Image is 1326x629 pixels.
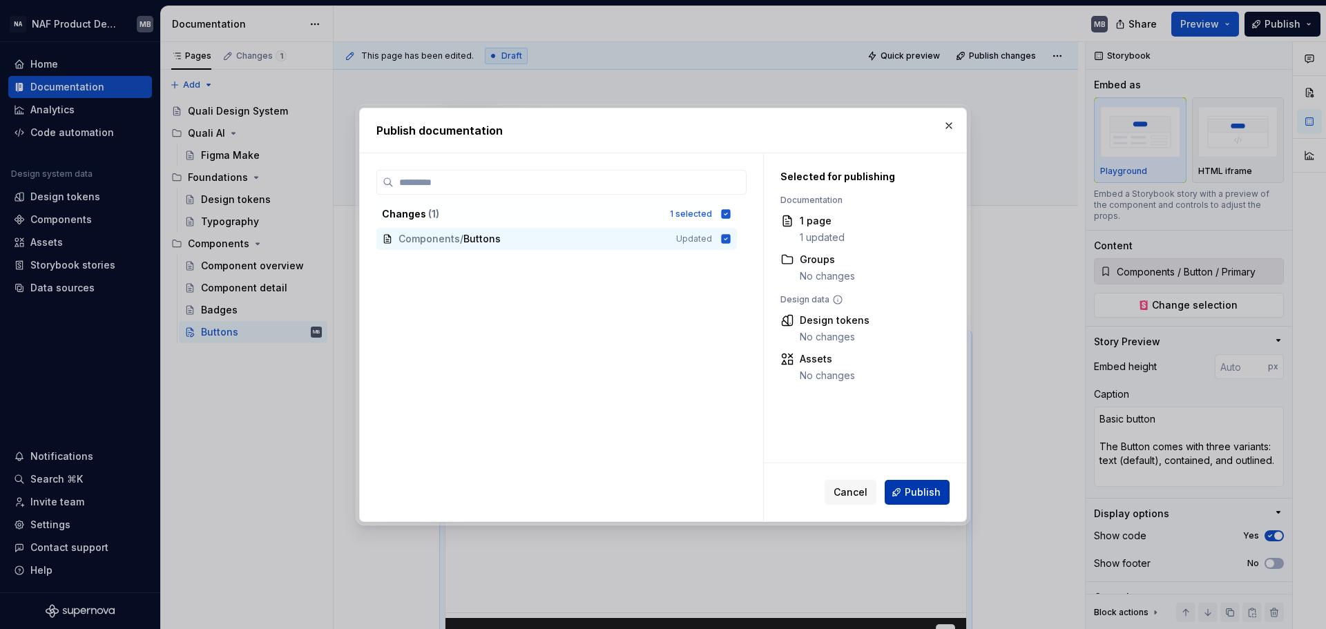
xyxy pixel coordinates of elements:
div: 1 selected [670,209,712,220]
div: Design data [780,294,934,305]
div: Changes [382,207,662,221]
div: Groups [800,253,855,267]
button: Cancel [825,480,876,505]
div: 1 updated [800,231,845,244]
span: Buttons [463,232,501,246]
div: No changes [800,369,855,383]
div: No changes [800,269,855,283]
div: Documentation [780,195,934,206]
span: / [460,232,463,246]
div: Selected for publishing [780,170,934,184]
div: 1 page [800,214,845,228]
h2: Publish documentation [376,122,950,139]
span: ( 1 ) [428,208,439,220]
div: No changes [800,330,869,344]
span: Updated [676,233,712,244]
div: Design tokens [800,313,869,327]
span: Publish [905,485,941,499]
span: Components [398,232,460,246]
div: Assets [800,352,855,366]
span: Cancel [834,485,867,499]
button: Publish [885,480,950,505]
